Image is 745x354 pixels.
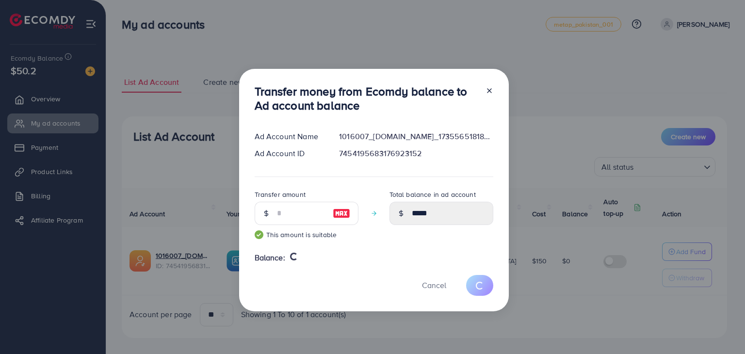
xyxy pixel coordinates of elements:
img: image [333,208,350,219]
div: 7454195683176923152 [331,148,501,159]
button: Cancel [410,275,458,296]
div: Ad Account Name [247,131,332,142]
span: Cancel [422,280,446,290]
label: Total balance in ad account [389,190,476,199]
h3: Transfer money from Ecomdy balance to Ad account balance [255,84,478,113]
span: Balance: [255,252,285,263]
div: 1016007_[DOMAIN_NAME]_1735565181835 [331,131,501,142]
img: guide [255,230,263,239]
small: This amount is suitable [255,230,358,240]
iframe: Chat [704,310,738,347]
label: Transfer amount [255,190,306,199]
div: Ad Account ID [247,148,332,159]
